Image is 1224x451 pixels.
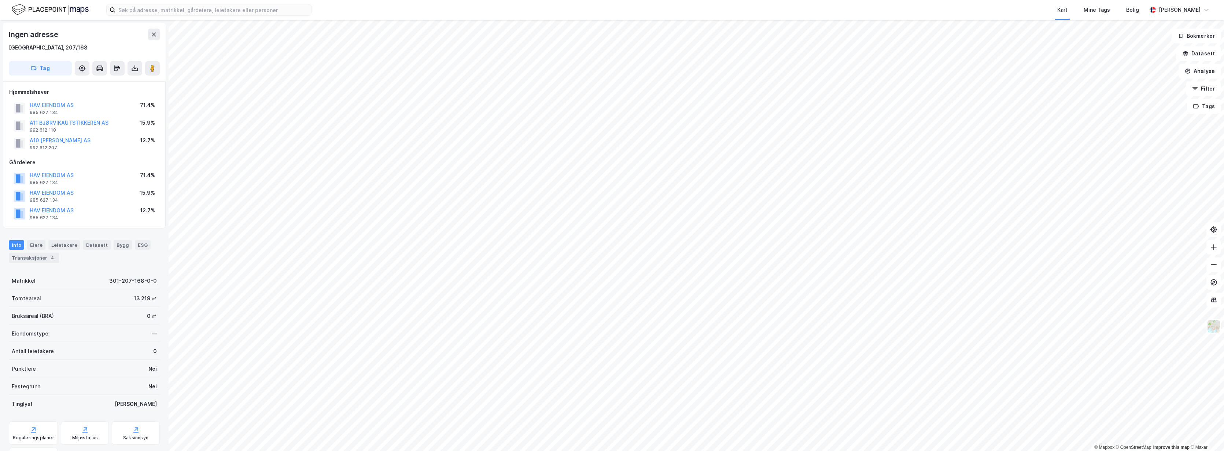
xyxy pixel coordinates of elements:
[12,312,54,320] div: Bruksareal (BRA)
[109,276,157,285] div: 301-207-168-0-0
[140,171,155,180] div: 71.4%
[1179,64,1221,78] button: Analyse
[140,188,155,197] div: 15.9%
[30,145,57,151] div: 992 612 207
[1084,5,1110,14] div: Mine Tags
[9,240,24,250] div: Info
[147,312,157,320] div: 0 ㎡
[140,206,155,215] div: 12.7%
[30,180,58,186] div: 985 627 134
[140,101,155,110] div: 71.4%
[12,400,33,408] div: Tinglyst
[12,382,40,391] div: Festegrunn
[1176,46,1221,61] button: Datasett
[12,294,41,303] div: Tomteareal
[1116,445,1151,450] a: OpenStreetMap
[115,4,311,15] input: Søk på adresse, matrikkel, gårdeiere, leietakere eller personer
[1187,416,1224,451] iframe: Chat Widget
[12,347,54,356] div: Antall leietakere
[12,364,36,373] div: Punktleie
[148,382,157,391] div: Nei
[9,61,72,76] button: Tag
[9,43,88,52] div: [GEOGRAPHIC_DATA], 207/168
[1094,445,1114,450] a: Mapbox
[12,3,89,16] img: logo.f888ab2527a4732fd821a326f86c7f29.svg
[114,240,132,250] div: Bygg
[30,215,58,221] div: 985 627 134
[148,364,157,373] div: Nei
[9,29,59,40] div: Ingen adresse
[30,197,58,203] div: 985 627 134
[12,276,36,285] div: Matrikkel
[123,435,148,441] div: Saksinnsyn
[27,240,45,250] div: Eiere
[1186,81,1221,96] button: Filter
[1172,29,1221,43] button: Bokmerker
[152,329,157,338] div: —
[72,435,98,441] div: Miljøstatus
[30,110,58,115] div: 985 627 134
[9,253,59,263] div: Transaksjoner
[48,240,80,250] div: Leietakere
[1057,5,1068,14] div: Kart
[115,400,157,408] div: [PERSON_NAME]
[83,240,111,250] div: Datasett
[1159,5,1201,14] div: [PERSON_NAME]
[153,347,157,356] div: 0
[1126,5,1139,14] div: Bolig
[1207,319,1221,333] img: Z
[140,136,155,145] div: 12.7%
[49,254,56,261] div: 4
[134,294,157,303] div: 13 219 ㎡
[1153,445,1190,450] a: Improve this map
[1187,99,1221,114] button: Tags
[135,240,151,250] div: ESG
[1187,416,1224,451] div: Kontrollprogram for chat
[140,118,155,127] div: 15.9%
[9,158,159,167] div: Gårdeiere
[30,127,56,133] div: 992 612 118
[12,329,48,338] div: Eiendomstype
[13,435,54,441] div: Reguleringsplaner
[9,88,159,96] div: Hjemmelshaver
